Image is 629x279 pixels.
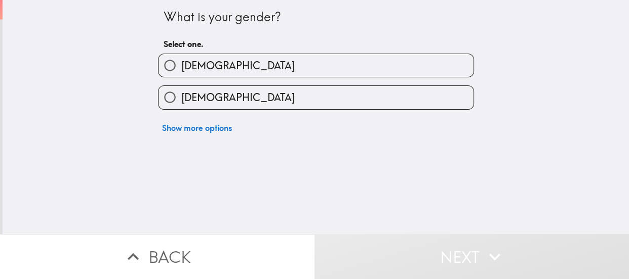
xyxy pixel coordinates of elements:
div: What is your gender? [164,9,468,26]
h6: Select one. [164,38,468,50]
button: Next [314,234,629,279]
button: [DEMOGRAPHIC_DATA] [159,54,474,77]
button: Show more options [158,118,236,138]
button: [DEMOGRAPHIC_DATA] [159,86,474,109]
span: [DEMOGRAPHIC_DATA] [181,90,295,105]
span: [DEMOGRAPHIC_DATA] [181,59,295,73]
